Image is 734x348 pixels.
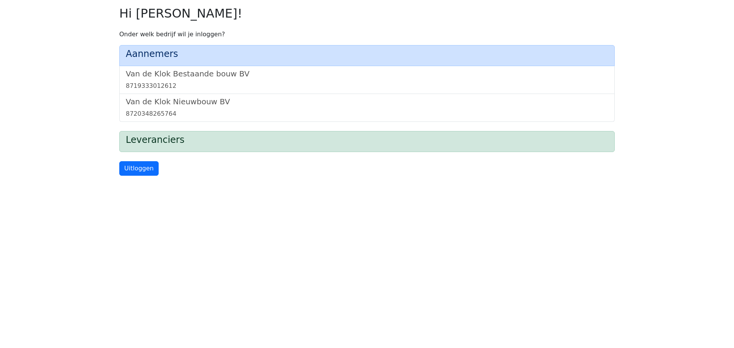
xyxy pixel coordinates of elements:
h2: Hi [PERSON_NAME]! [119,6,615,21]
h5: Van de Klok Nieuwbouw BV [126,97,608,106]
a: Van de Klok Bestaande bouw BV8719333012612 [126,69,608,91]
p: Onder welk bedrijf wil je inloggen? [119,30,615,39]
div: 8720348265764 [126,109,608,118]
h5: Van de Klok Bestaande bouw BV [126,69,608,78]
a: Van de Klok Nieuwbouw BV8720348265764 [126,97,608,118]
h4: Aannemers [126,49,608,60]
h4: Leveranciers [126,134,608,146]
a: Uitloggen [119,161,159,176]
div: 8719333012612 [126,81,608,91]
